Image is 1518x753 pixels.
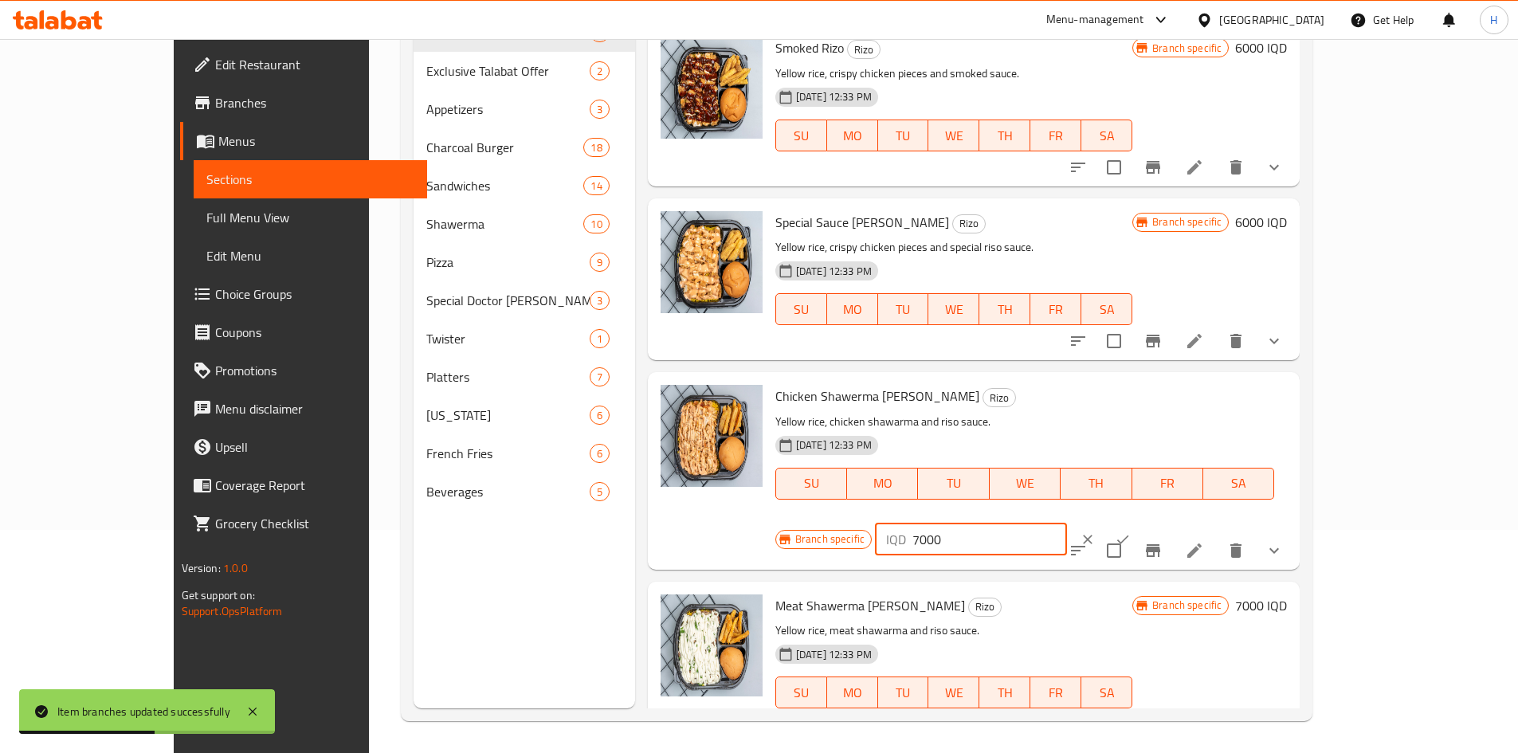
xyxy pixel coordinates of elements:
button: SA [1081,677,1132,708]
h6: 7000 IQD [1235,594,1287,617]
span: Branch specific [789,531,871,547]
p: Yellow rice, meat shawarma and riso sauce. [775,621,1132,641]
button: SA [1081,120,1132,151]
span: Rizo [953,214,985,233]
a: Menu disclaimer [180,390,427,428]
button: FR [1030,120,1081,151]
a: Menus [180,122,427,160]
span: Rizo [848,41,880,59]
span: SA [1088,681,1126,704]
span: Edit Menu [206,246,414,265]
button: TH [1061,468,1132,500]
button: TU [918,468,989,500]
button: delete [1217,322,1255,360]
button: TH [979,120,1030,151]
div: Shawerma10 [414,205,635,243]
svg: Show Choices [1265,158,1284,177]
span: Grocery Checklist [215,514,414,533]
span: [DATE] 12:33 PM [790,264,878,279]
span: 1.0.0 [223,558,248,578]
div: items [590,291,610,310]
img: Chicken Shawerma Rizo [661,385,763,487]
a: Edit menu item [1185,158,1204,177]
button: SU [775,293,827,325]
span: WE [935,124,973,147]
div: Pizza9 [414,243,635,281]
span: [US_STATE] [426,406,590,425]
div: Item branches updated successfully [57,703,230,720]
button: SA [1203,468,1274,500]
span: Appetizers [426,100,590,119]
span: Branch specific [1146,598,1228,613]
span: TU [885,124,923,147]
button: show more [1255,322,1293,360]
p: Yellow rice, crispy chicken pieces and special riso sauce. [775,237,1132,257]
span: MO [853,472,912,495]
div: items [590,444,610,463]
svg: Show Choices [1265,331,1284,351]
div: items [590,253,610,272]
a: Edit Menu [194,237,427,275]
span: Menus [218,131,414,151]
button: SU [775,677,827,708]
span: SU [783,124,821,147]
span: FR [1037,681,1075,704]
a: Support.OpsPlatform [182,601,283,622]
span: [DATE] 12:33 PM [790,437,878,453]
span: Meat Shawerma [PERSON_NAME] [775,594,965,618]
span: SA [1088,124,1126,147]
a: Promotions [180,351,427,390]
button: SU [775,468,847,500]
div: items [590,329,610,348]
button: sort-choices [1059,322,1097,360]
button: WE [928,120,979,151]
a: Edit menu item [1185,331,1204,351]
span: 3 [590,293,609,308]
div: Platters7 [414,358,635,396]
div: Twister1 [414,320,635,358]
span: 1 [590,331,609,347]
button: MO [827,677,878,708]
button: MO [847,468,918,500]
span: 6 [590,408,609,423]
button: SA [1081,293,1132,325]
span: 2 [590,64,609,79]
button: Branch-specific-item [1134,322,1172,360]
a: Grocery Checklist [180,504,427,543]
span: Branch specific [1146,214,1228,229]
span: Chicken Shawerma [PERSON_NAME] [775,384,979,408]
span: TH [986,298,1024,321]
a: Coupons [180,313,427,351]
svg: Show Choices [1265,541,1284,560]
button: MO [827,293,878,325]
span: TH [1067,472,1125,495]
button: Branch-specific-item [1134,148,1172,186]
span: SU [783,472,841,495]
button: delete [1217,705,1255,743]
div: items [583,176,609,195]
p: IQD [886,530,906,549]
button: WE [928,293,979,325]
div: Charcoal Burger18 [414,128,635,167]
div: French Fries6 [414,434,635,473]
button: show more [1255,531,1293,570]
span: Charcoal Burger [426,138,584,157]
span: Rizo [983,389,1015,407]
span: Platters [426,367,590,386]
div: [GEOGRAPHIC_DATA] [1219,11,1324,29]
a: Sections [194,160,427,198]
button: ok [1105,522,1140,557]
span: MO [834,124,872,147]
p: Yellow rice, chicken shawarma and riso sauce. [775,412,1275,432]
button: clear [1070,522,1105,557]
span: SU [783,681,821,704]
span: Upsell [215,437,414,457]
span: Select to update [1097,151,1131,184]
span: Sections [206,170,414,189]
a: Edit Restaurant [180,45,427,84]
span: Choice Groups [215,284,414,304]
span: 7 [590,370,609,385]
button: TH [979,677,1030,708]
span: Promotions [215,361,414,380]
span: 18 [584,140,608,155]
